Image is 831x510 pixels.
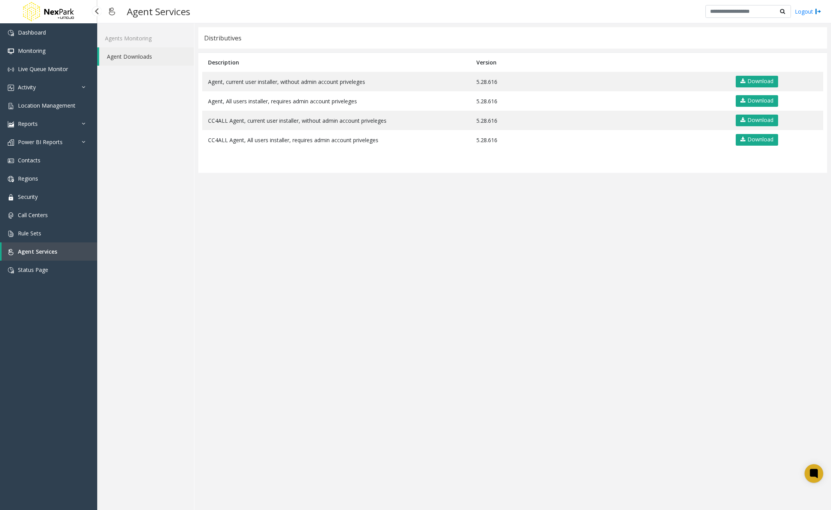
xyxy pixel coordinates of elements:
[18,211,48,219] span: Call Centers
[795,7,821,16] a: Logout
[18,193,38,200] span: Security
[815,7,821,16] img: logout
[8,121,14,127] img: 'icon'
[202,53,471,72] th: Description
[8,176,14,182] img: 'icon'
[8,231,14,237] img: 'icon'
[8,85,14,91] img: 'icon'
[8,139,14,146] img: 'icon'
[8,158,14,164] img: 'icon'
[471,91,729,111] td: 5.28.616
[18,102,75,109] span: Location Management
[8,30,14,36] img: 'icon'
[202,91,471,111] td: Agent, All users installer, requires admin account priveleges
[18,120,38,127] span: Reports
[18,230,41,237] span: Rule Sets
[202,130,471,150] td: CC4ALL Agent, All users installer, requires admin account priveleges
[471,72,729,91] td: 5.28.616
[471,111,729,130] td: 5.28.616
[18,266,48,273] span: Status Page
[736,134,778,146] a: Download
[736,95,778,107] a: Download
[18,84,36,91] span: Activity
[18,157,40,164] span: Contacts
[736,76,778,87] a: Download
[8,212,14,219] img: 'icon'
[18,65,68,73] span: Live Queue Monitor
[123,2,194,21] h3: Agent Services
[471,53,729,72] th: Version
[204,33,241,43] div: Distributives
[8,267,14,273] img: 'icon'
[97,29,194,47] a: Agents Monitoring
[736,115,778,126] a: Download
[18,29,46,36] span: Dashboard
[202,72,471,91] td: Agent, current user installer, without admin account priveleges
[99,47,194,66] a: Agent Downloads
[18,248,57,255] span: Agent Services
[8,194,14,200] img: 'icon'
[18,47,45,54] span: Monitoring
[8,66,14,73] img: 'icon'
[18,138,63,146] span: Power BI Reports
[8,103,14,109] img: 'icon'
[18,175,38,182] span: Regions
[202,111,471,130] td: CC4ALL Agent, current user installer, without admin account priveleges
[8,48,14,54] img: 'icon'
[105,2,119,21] img: pageIcon
[471,130,729,150] td: 5.28.616
[8,249,14,255] img: 'icon'
[2,242,97,261] a: Agent Services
